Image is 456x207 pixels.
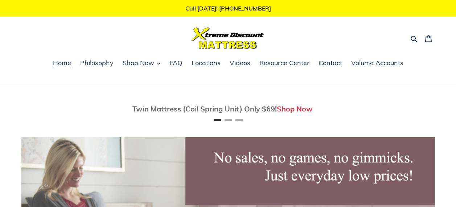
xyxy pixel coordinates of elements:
button: Page 2 [225,119,232,121]
span: Resource Center [259,59,309,67]
a: Resource Center [256,58,313,69]
img: Xtreme Discount Mattress [192,28,264,49]
span: Philosophy [80,59,114,67]
a: FAQ [166,58,186,69]
button: Shop Now [119,58,164,69]
span: Videos [230,59,250,67]
span: Volume Accounts [351,59,403,67]
a: Locations [188,58,224,69]
a: Philosophy [77,58,117,69]
span: Shop Now [123,59,154,67]
a: Videos [226,58,254,69]
span: Home [53,59,71,67]
a: Contact [315,58,346,69]
span: Contact [319,59,342,67]
span: Locations [192,59,221,67]
span: Twin Mattress (Coil Spring Unit) Only $69! [132,104,277,113]
button: Page 1 [214,119,221,121]
a: Home [49,58,75,69]
button: Page 3 [235,119,243,121]
a: Shop Now [277,104,313,113]
span: FAQ [169,59,182,67]
a: Volume Accounts [348,58,407,69]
